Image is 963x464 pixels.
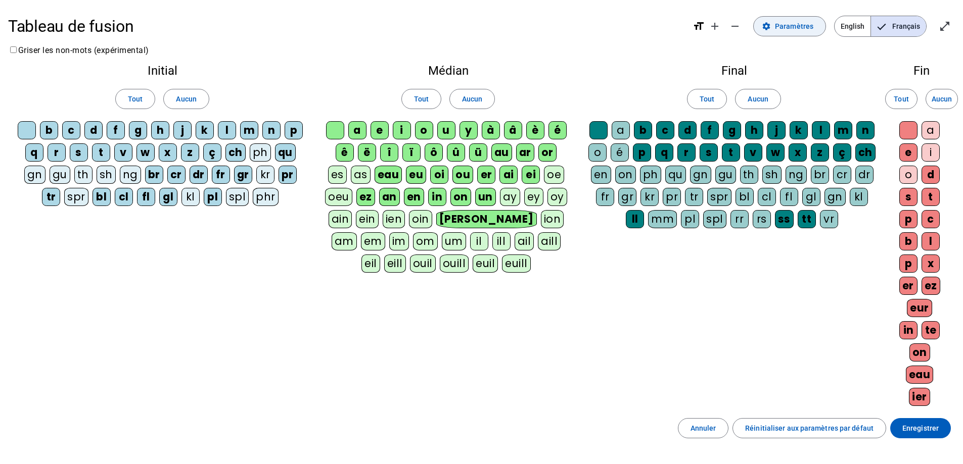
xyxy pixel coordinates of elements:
div: j [173,121,192,139]
div: l [218,121,236,139]
div: il [470,232,488,250]
div: ü [469,143,487,162]
div: au [491,143,512,162]
div: rr [730,210,749,228]
div: ar [516,143,534,162]
div: ch [225,143,246,162]
div: û [447,143,465,162]
div: p [633,143,651,162]
div: aill [538,232,561,250]
span: Tout [700,93,714,105]
div: cl [758,188,776,206]
span: Paramètres [775,20,813,32]
div: x [159,143,177,162]
div: r [677,143,696,162]
div: gn [690,166,711,184]
div: eill [384,254,406,273]
span: Enregistrer [902,422,939,434]
button: Tout [401,89,441,109]
div: w [766,143,785,162]
div: ail [515,232,534,250]
div: vr [820,210,838,228]
div: dr [190,166,208,184]
div: gl [802,188,820,206]
div: sh [762,166,782,184]
div: ll [626,210,644,228]
div: in [899,321,918,339]
div: t [92,143,110,162]
div: p [285,121,303,139]
div: ouill [440,254,469,273]
div: l [812,121,830,139]
div: k [196,121,214,139]
div: eur [907,299,932,317]
div: o [899,166,918,184]
div: x [789,143,807,162]
div: er [899,277,918,295]
div: ng [786,166,807,184]
div: n [856,121,875,139]
div: om [413,232,438,250]
div: ç [833,143,851,162]
div: b [634,121,652,139]
div: gr [234,166,252,184]
button: Paramètres [753,16,826,36]
div: cr [833,166,851,184]
div: euill [502,254,530,273]
div: oeu [325,188,352,206]
div: pl [204,188,222,206]
mat-icon: remove [729,20,741,32]
div: ien [383,210,405,228]
div: rs [753,210,771,228]
button: Réinitialiser aux paramètres par défaut [732,418,886,438]
div: s [700,143,718,162]
mat-icon: settings [762,22,771,31]
div: er [477,166,495,184]
h2: Initial [16,65,308,77]
button: Tout [885,89,918,109]
div: th [74,166,93,184]
div: um [442,232,466,250]
div: ê [336,143,354,162]
div: in [428,188,446,206]
button: Augmenter la taille de la police [705,16,725,36]
div: d [678,121,697,139]
div: b [40,121,58,139]
div: b [899,232,918,250]
div: q [25,143,43,162]
div: gl [159,188,177,206]
div: en [404,188,424,206]
div: en [591,166,611,184]
div: [PERSON_NAME] [436,210,537,228]
div: ai [499,166,518,184]
h2: Médian [325,65,572,77]
button: Tout [115,89,155,109]
div: br [145,166,163,184]
div: oe [544,166,564,184]
div: y [460,121,478,139]
h2: Fin [896,65,947,77]
div: i [922,143,940,162]
button: Aucun [735,89,781,109]
div: m [834,121,852,139]
span: Tout [894,93,908,105]
span: Aucun [176,93,196,105]
button: Aucun [449,89,495,109]
div: pr [663,188,681,206]
div: on [909,343,930,362]
div: g [129,121,147,139]
div: ez [356,188,375,206]
div: gu [50,166,70,184]
div: a [612,121,630,139]
div: p [899,210,918,228]
div: v [114,143,132,162]
span: English [835,16,870,36]
div: z [811,143,829,162]
button: Aucun [163,89,209,109]
div: spr [707,188,731,206]
span: Tout [128,93,143,105]
button: Enregistrer [890,418,951,438]
div: ng [120,166,141,184]
div: ou [452,166,473,184]
div: u [437,121,455,139]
